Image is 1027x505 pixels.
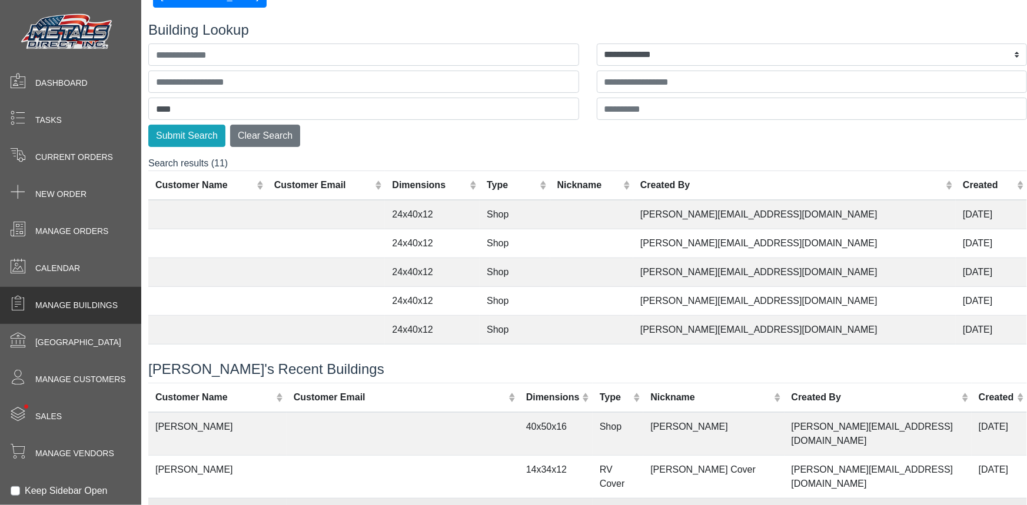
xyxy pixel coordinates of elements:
div: Type [487,178,537,192]
img: Metals Direct Inc Logo [18,11,118,54]
td: 24x40x12 [385,258,480,287]
td: [DATE] [956,345,1027,373]
div: Customer Email [294,390,506,404]
td: 24x40x12 [385,345,480,373]
td: [DATE] [956,287,1027,316]
span: Tasks [35,114,62,126]
div: Dimensions [526,390,580,404]
div: Created By [792,390,959,404]
td: [DATE] [972,455,1027,498]
div: Customer Name [155,390,273,404]
div: Dimensions [392,178,466,192]
td: [PERSON_NAME] [148,455,287,498]
td: Shop [480,258,550,287]
div: Created By [640,178,943,192]
span: Manage Orders [35,225,108,238]
button: Clear Search [230,125,300,147]
td: 24x40x12 [385,287,480,316]
td: [DATE] [956,258,1027,287]
td: [PERSON_NAME][EMAIL_ADDRESS][DOMAIN_NAME] [633,345,956,373]
div: Customer Name [155,178,254,192]
div: Nickname [557,178,620,192]
td: Shop [593,412,644,456]
label: Keep Sidebar Open [25,484,108,498]
td: [PERSON_NAME][EMAIL_ADDRESS][DOMAIN_NAME] [633,229,956,258]
div: Created [963,178,1013,192]
td: [PERSON_NAME] Cover [643,455,784,498]
td: 14x34x12 [519,455,593,498]
span: [GEOGRAPHIC_DATA] [35,336,121,349]
td: [PERSON_NAME][EMAIL_ADDRESS][DOMAIN_NAME] [633,200,956,229]
div: Customer Email [274,178,372,192]
td: [PERSON_NAME][EMAIL_ADDRESS][DOMAIN_NAME] [785,455,972,498]
span: • [11,387,41,426]
span: Manage Buildings [35,299,118,312]
td: RV Cover [593,455,644,498]
td: [DATE] [956,316,1027,345]
button: Submit Search [148,125,225,147]
div: Nickname [650,390,771,404]
div: Created [979,390,1014,404]
td: Shop [480,200,550,229]
td: 24x40x12 [385,200,480,229]
td: Shop [480,229,550,258]
td: [DATE] [956,229,1027,258]
td: [PERSON_NAME] [148,412,287,456]
td: [PERSON_NAME][EMAIL_ADDRESS][DOMAIN_NAME] [633,316,956,345]
div: Type [600,390,630,404]
span: Current Orders [35,151,113,163]
span: Manage Vendors [35,447,114,460]
h4: [PERSON_NAME]'s Recent Buildings [148,361,1027,378]
td: [PERSON_NAME] [643,412,784,456]
td: [DATE] [972,412,1027,456]
td: 24x40x12 [385,316,480,345]
span: Manage Customers [35,373,126,386]
td: [PERSON_NAME][EMAIL_ADDRESS][DOMAIN_NAME] [633,287,956,316]
td: [PERSON_NAME][EMAIL_ADDRESS][DOMAIN_NAME] [785,412,972,456]
td: Shop [480,287,550,316]
td: Shop [480,345,550,373]
div: Search results (11) [148,156,1027,347]
td: Shop [480,316,550,345]
td: 24x40x12 [385,229,480,258]
td: [DATE] [956,200,1027,229]
td: [PERSON_NAME][EMAIL_ADDRESS][DOMAIN_NAME] [633,258,956,287]
span: Dashboard [35,77,88,89]
span: New Order [35,188,87,200]
td: 40x50x16 [519,412,593,456]
h4: Building Lookup [148,22,1027,39]
span: Sales [35,410,62,423]
span: Calendar [35,262,80,275]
